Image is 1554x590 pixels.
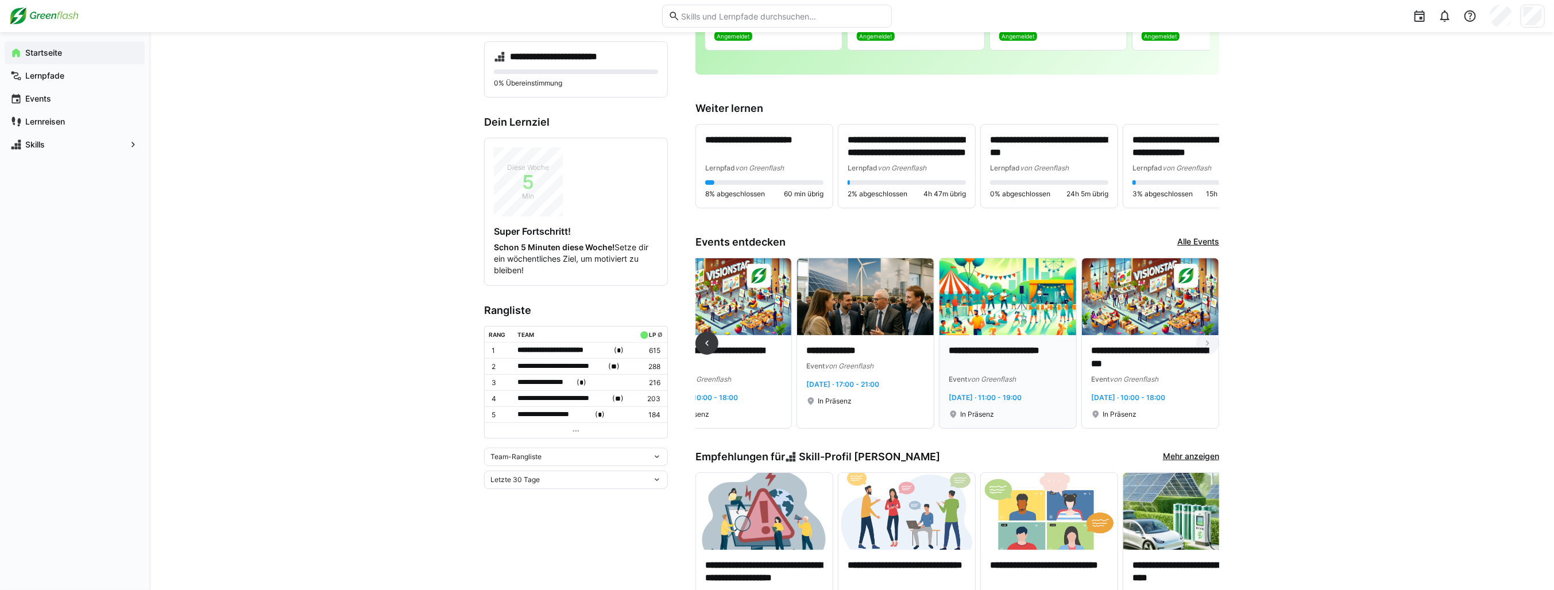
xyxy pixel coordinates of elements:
span: von Greenflash [735,164,784,172]
span: 8% abgeschlossen [705,189,765,199]
span: 4h 47m übrig [923,189,966,199]
a: Alle Events [1177,236,1219,249]
img: image [797,258,934,335]
h4: Super Fortschritt! [494,226,658,237]
span: Angemeldet [717,33,750,40]
div: Rang [489,331,506,338]
h3: Weiter lernen [695,102,1219,115]
p: 2 [492,362,509,371]
span: [DATE] · 11:00 - 19:00 [949,393,1022,402]
span: [DATE] · 10:00 - 18:00 [664,393,738,402]
img: image [696,473,833,550]
span: 0% abgeschlossen [990,189,1050,199]
span: von Greenflash [1162,164,1211,172]
span: Lernpfad [848,164,877,172]
strong: Schon 5 Minuten diese Woche! [494,242,614,252]
p: 3 [492,378,509,387]
span: ( ) [614,344,624,356]
span: von Greenflash [682,375,731,383]
div: LP [649,331,656,338]
a: ø [658,329,663,339]
img: image [940,258,1076,335]
p: 216 [637,378,660,387]
span: Team-Rangliste [490,452,542,461]
span: Angemeldet [1144,33,1177,40]
span: 15h 25m übrig [1206,189,1251,199]
span: 60 min übrig [784,189,824,199]
p: 203 [637,394,660,403]
span: In Präsenz [1103,410,1136,419]
span: ( ) [608,360,620,372]
img: image [1082,258,1219,335]
p: 1 [492,346,509,355]
span: von Greenflash [967,375,1016,383]
span: Skill-Profil [PERSON_NAME] [799,451,940,463]
h3: Empfehlungen für [695,451,940,463]
span: von Greenflash [1020,164,1069,172]
span: 24h 5m übrig [1066,189,1108,199]
p: 288 [637,362,660,371]
span: Lernpfad [1132,164,1162,172]
span: Lernpfad [990,164,1020,172]
input: Skills und Lernpfade durchsuchen… [680,11,886,21]
span: von Greenflash [877,164,926,172]
span: ( ) [612,393,624,405]
span: von Greenflash [1110,375,1158,383]
span: Letzte 30 Tage [490,475,540,484]
span: ( ) [595,409,605,421]
span: In Präsenz [818,397,852,406]
span: ( ) [577,376,587,389]
p: 4 [492,394,509,403]
h3: Dein Lernziel [484,116,668,129]
span: [DATE] · 17:00 - 21:00 [806,380,879,389]
img: image [655,258,791,335]
span: von Greenflash [825,362,873,370]
span: 2% abgeschlossen [848,189,907,199]
span: [DATE] · 10:00 - 18:00 [1091,393,1165,402]
p: 615 [637,346,660,355]
p: 184 [637,410,660,420]
p: Setze dir ein wöchentliches Ziel, um motiviert zu bleiben! [494,242,658,276]
a: Mehr anzeigen [1163,451,1219,463]
span: Event [949,375,967,383]
p: 5 [492,410,509,420]
h3: Rangliste [484,304,668,317]
img: image [838,473,975,550]
span: Angemeldet [1002,33,1035,40]
p: 0% Übereinstimmung [494,79,658,88]
span: Event [806,362,825,370]
span: Angemeldet [859,33,892,40]
div: Team [518,331,535,338]
img: image [1123,473,1260,550]
span: Lernpfad [705,164,735,172]
span: 3% abgeschlossen [1132,189,1193,199]
span: Event [1091,375,1110,383]
h3: Events entdecken [695,236,786,249]
img: image [981,473,1118,550]
span: In Präsenz [960,410,994,419]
